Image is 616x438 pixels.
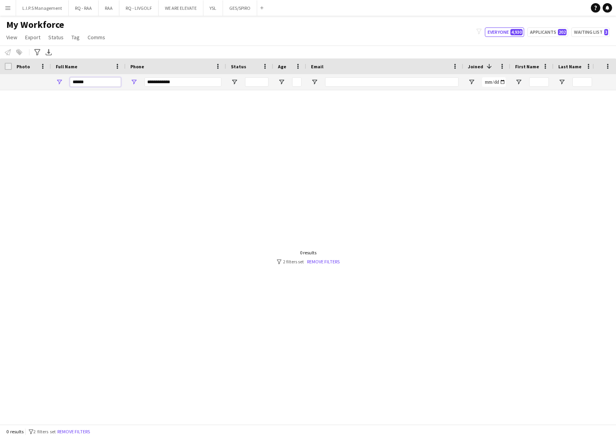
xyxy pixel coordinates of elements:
[231,78,238,86] button: Open Filter Menu
[311,64,324,69] span: Email
[16,0,69,16] button: L.I.P.S Management
[144,77,221,87] input: Phone Filter Input
[311,78,318,86] button: Open Filter Menu
[482,77,506,87] input: Joined Filter Input
[485,27,524,37] button: Everyone4,930
[468,64,483,69] span: Joined
[99,0,119,16] button: RAA
[527,27,568,37] button: Applicants202
[84,32,108,42] a: Comms
[88,34,105,41] span: Comms
[277,250,340,255] div: 0 results
[278,78,285,86] button: Open Filter Menu
[529,77,549,87] input: First Name Filter Input
[558,64,581,69] span: Last Name
[307,259,340,265] a: Remove filters
[25,34,40,41] span: Export
[510,29,523,35] span: 4,930
[130,64,144,69] span: Phone
[5,63,12,70] input: Column with Header Selection
[572,77,592,87] input: Last Name Filter Input
[558,29,567,35] span: 202
[16,64,30,69] span: Photo
[292,77,302,87] input: Age Filter Input
[56,427,91,436] button: Remove filters
[571,27,610,37] button: Waiting list3
[159,0,203,16] button: WE ARE ELEVATE
[223,0,257,16] button: GES/SPIRO
[130,78,137,86] button: Open Filter Menu
[468,78,475,86] button: Open Filter Menu
[69,0,99,16] button: RQ - RAA
[325,77,459,87] input: Email Filter Input
[278,64,286,69] span: Age
[3,32,20,42] a: View
[245,77,269,87] input: Status Filter Input
[48,34,64,41] span: Status
[277,259,340,265] div: 2 filters set
[33,429,56,434] span: 2 filters set
[70,77,121,87] input: Full Name Filter Input
[33,47,42,57] app-action-btn: Advanced filters
[203,0,223,16] button: YSL
[56,64,77,69] span: Full Name
[231,64,246,69] span: Status
[44,47,53,57] app-action-btn: Export XLSX
[604,29,608,35] span: 3
[71,34,80,41] span: Tag
[515,64,539,69] span: First Name
[515,78,522,86] button: Open Filter Menu
[22,32,44,42] a: Export
[68,32,83,42] a: Tag
[56,78,63,86] button: Open Filter Menu
[6,19,64,31] span: My Workforce
[119,0,159,16] button: RQ - LIVGOLF
[45,32,67,42] a: Status
[6,34,17,41] span: View
[558,78,565,86] button: Open Filter Menu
